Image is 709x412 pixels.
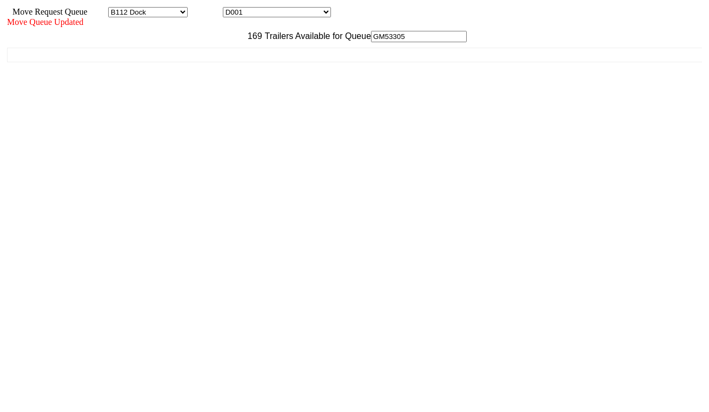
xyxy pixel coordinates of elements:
span: 169 [242,31,262,41]
input: Filter Available Trailers [371,31,467,42]
span: Move Request Queue [7,7,88,16]
span: Move Queue Updated [7,17,83,27]
span: Trailers Available for Queue [262,31,372,41]
span: Location [190,7,221,16]
span: Area [89,7,106,16]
